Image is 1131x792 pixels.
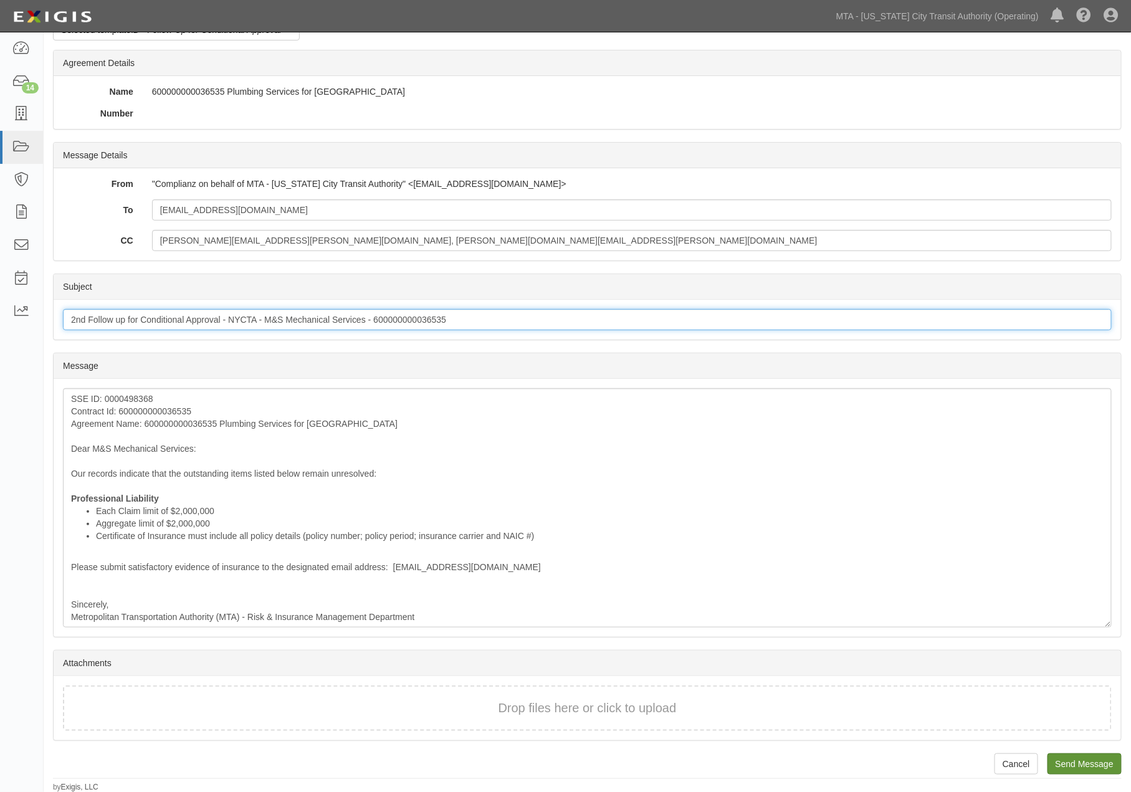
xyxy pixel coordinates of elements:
li: Certificate of Insurance must include all policy details (policy number; policy period; insurance... [96,530,1104,542]
input: Separate multiple email addresses with a comma [152,199,1112,221]
div: Agreement Details [54,50,1121,76]
div: Subject [54,274,1121,300]
input: Separate multiple email addresses with a comma [152,230,1112,251]
div: "Complianz on behalf of MTA - [US_STATE] City Transit Authority" <[EMAIL_ADDRESS][DOMAIN_NAME]> [143,178,1121,190]
div: Message [54,353,1121,379]
input: Send Message [1047,753,1122,775]
div: SSE ID: 0000498368 Contract Id: 600000000036535 Agreement Name: 600000000036535 Plumbing Services... [63,388,1112,627]
img: Logo [9,6,95,28]
i: Help Center - Complianz [1077,9,1092,24]
a: MTA - [US_STATE] City Transit Authority (Operating) [830,4,1045,29]
li: Each Claim limit of $2,000,000 [96,505,1104,517]
label: To [54,199,143,216]
strong: Number [100,108,133,118]
strong: Professional Liability [71,494,159,503]
div: Message Details [54,143,1121,168]
label: CC [54,230,143,247]
a: Cancel [995,753,1038,775]
a: Exigis, LLC [61,783,98,791]
strong: From [112,179,133,189]
span: Drop files here or click to upload [499,701,677,715]
li: Aggregate limit of $2,000,000 [96,517,1104,530]
div: Attachments [54,651,1121,676]
strong: Name [110,87,133,97]
div: 600000000036535 Plumbing Services for [GEOGRAPHIC_DATA] [143,85,1121,98]
div: 14 [22,82,39,93]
